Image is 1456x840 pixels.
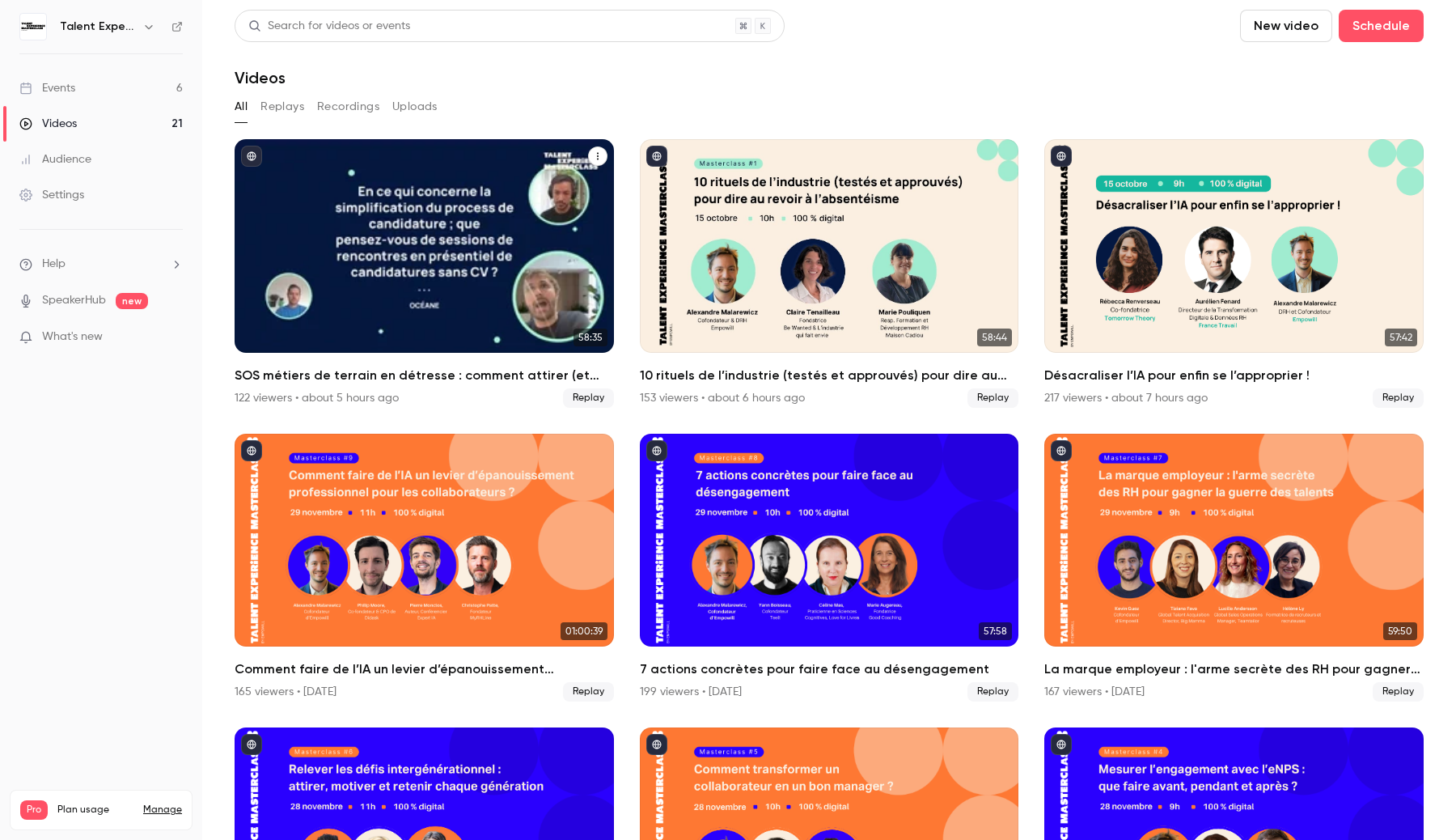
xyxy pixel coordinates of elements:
[646,440,667,461] button: published
[235,366,614,385] h2: SOS métiers de terrain en détresse : comment attirer (et retenir) ces profils pénuriques ?
[20,800,48,820] span: Pro
[241,146,262,167] button: published
[116,293,148,309] span: new
[1339,10,1424,42] button: Schedule
[19,116,77,132] div: Videos
[60,19,136,35] h6: Talent Experience Masterclass
[646,734,667,755] button: published
[1044,366,1424,385] h2: Désacraliser l’IA pour enfin se l’approprier !
[235,434,614,702] li: Comment faire de l’IA un levier d’épanouissement professionnel pour les collaborateurs ?
[640,366,1019,385] h2: 10 rituels de l’industrie (testés et approuvés) pour dire au revoir à l’absentéisme
[235,139,614,408] a: 58:35SOS métiers de terrain en détresse : comment attirer (et retenir) ces profils pénuriques ?12...
[19,256,183,273] li: help-dropdown-opener
[1044,660,1424,679] h2: La marque employeur : l'arme secrète des RH pour gagner la guerre des talents
[574,329,607,346] span: 58:35
[317,94,379,120] button: Recordings
[19,151,91,168] div: Audience
[1044,434,1424,702] a: 59:50La marque employeur : l'arme secrète des RH pour gagner la guerre des talents167 viewers • [...
[1373,682,1424,702] span: Replay
[1240,10,1332,42] button: New video
[1373,388,1424,408] span: Replay
[235,660,614,679] h2: Comment faire de l’IA un levier d’épanouissement professionnel pour les collaborateurs ?
[563,682,614,702] span: Replay
[42,292,106,309] a: SpeakerHub
[640,684,742,700] div: 199 viewers • [DATE]
[1051,734,1072,755] button: published
[42,329,103,346] span: What's new
[1385,329,1417,346] span: 57:42
[977,329,1012,346] span: 58:44
[20,14,46,40] img: Talent Experience Masterclass
[248,18,410,35] div: Search for videos or events
[235,390,399,406] div: 122 viewers • about 5 hours ago
[235,94,248,120] button: All
[260,94,304,120] button: Replays
[235,434,614,702] a: 01:00:39Comment faire de l’IA un levier d’épanouissement professionnel pour les collaborateurs ?1...
[241,734,262,755] button: published
[561,622,607,640] span: 01:00:39
[241,440,262,461] button: published
[235,684,336,700] div: 165 viewers • [DATE]
[967,388,1018,408] span: Replay
[1051,146,1072,167] button: published
[640,139,1019,408] a: 58:4410 rituels de l’industrie (testés et approuvés) pour dire au revoir à l’absentéisme153 viewe...
[1044,390,1208,406] div: 217 viewers • about 7 hours ago
[563,388,614,408] span: Replay
[19,80,75,96] div: Events
[19,187,84,203] div: Settings
[640,390,805,406] div: 153 viewers • about 6 hours ago
[967,682,1018,702] span: Replay
[1044,139,1424,408] li: Désacraliser l’IA pour enfin se l’approprier !
[392,94,438,120] button: Uploads
[640,660,1019,679] h2: 7 actions concrètes pour faire face au désengagement
[235,68,286,87] h1: Videos
[640,139,1019,408] li: 10 rituels de l’industrie (testés et approuvés) pour dire au revoir à l’absentéisme
[979,622,1012,640] span: 57:58
[235,139,614,408] li: SOS métiers de terrain en détresse : comment attirer (et retenir) ces profils pénuriques ?
[42,256,66,273] span: Help
[1044,684,1145,700] div: 167 viewers • [DATE]
[57,804,133,817] span: Plan usage
[1383,622,1417,640] span: 59:50
[640,434,1019,702] li: 7 actions concrètes pour faire face au désengagement
[1044,434,1424,702] li: La marque employeur : l'arme secrète des RH pour gagner la guerre des talents
[143,804,182,817] a: Manage
[1044,139,1424,408] a: 57:42Désacraliser l’IA pour enfin se l’approprier !217 viewers • about 7 hours agoReplay
[640,434,1019,702] a: 57:587 actions concrètes pour faire face au désengagement199 viewers • [DATE]Replay
[1051,440,1072,461] button: published
[235,10,1424,830] section: Videos
[646,146,667,167] button: published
